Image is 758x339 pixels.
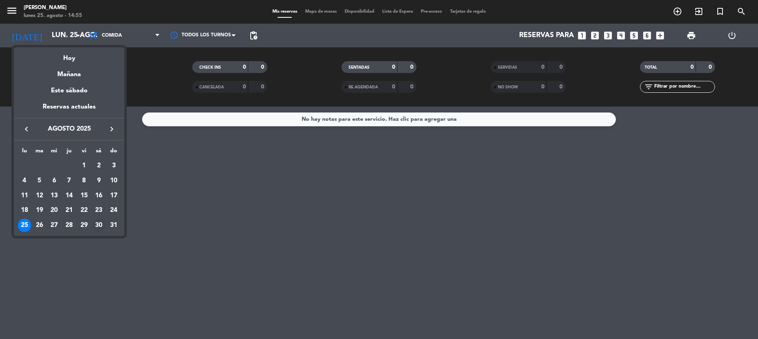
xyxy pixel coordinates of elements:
td: 8 de agosto de 2025 [77,173,92,188]
th: domingo [106,146,121,159]
td: 6 de agosto de 2025 [47,173,62,188]
td: 11 de agosto de 2025 [17,188,32,203]
div: 7 [62,174,76,187]
td: 17 de agosto de 2025 [106,188,121,203]
td: 4 de agosto de 2025 [17,173,32,188]
div: 14 [62,189,76,202]
td: 10 de agosto de 2025 [106,173,121,188]
td: 16 de agosto de 2025 [92,188,107,203]
div: 3 [107,159,120,172]
div: 30 [92,219,105,232]
i: keyboard_arrow_right [107,124,116,134]
td: 2 de agosto de 2025 [92,158,107,173]
td: 7 de agosto de 2025 [62,173,77,188]
th: sábado [92,146,107,159]
th: viernes [77,146,92,159]
div: 26 [33,219,46,232]
div: 27 [47,219,61,232]
td: 19 de agosto de 2025 [32,203,47,218]
i: keyboard_arrow_left [22,124,31,134]
th: miércoles [47,146,62,159]
td: 18 de agosto de 2025 [17,203,32,218]
td: 1 de agosto de 2025 [77,158,92,173]
div: 5 [33,174,46,187]
td: AGO. [17,158,77,173]
div: Reservas actuales [14,102,124,118]
td: 20 de agosto de 2025 [47,203,62,218]
div: 10 [107,174,120,187]
button: keyboard_arrow_left [19,124,34,134]
div: Mañana [14,64,124,80]
div: 31 [107,219,120,232]
button: keyboard_arrow_right [105,124,119,134]
div: 28 [62,219,76,232]
div: 16 [92,189,105,202]
div: 21 [62,204,76,217]
div: 24 [107,204,120,217]
td: 15 de agosto de 2025 [77,188,92,203]
div: 6 [47,174,61,187]
td: 24 de agosto de 2025 [106,203,121,218]
td: 23 de agosto de 2025 [92,203,107,218]
td: 30 de agosto de 2025 [92,218,107,233]
td: 9 de agosto de 2025 [92,173,107,188]
div: 8 [77,174,91,187]
div: 20 [47,204,61,217]
div: 29 [77,219,91,232]
div: 11 [18,189,31,202]
td: 5 de agosto de 2025 [32,173,47,188]
td: 13 de agosto de 2025 [47,188,62,203]
th: martes [32,146,47,159]
th: lunes [17,146,32,159]
td: 27 de agosto de 2025 [47,218,62,233]
div: 9 [92,174,105,187]
div: 4 [18,174,31,187]
div: 18 [18,204,31,217]
td: 28 de agosto de 2025 [62,218,77,233]
td: 12 de agosto de 2025 [32,188,47,203]
div: 23 [92,204,105,217]
td: 26 de agosto de 2025 [32,218,47,233]
div: 25 [18,219,31,232]
td: 29 de agosto de 2025 [77,218,92,233]
div: 19 [33,204,46,217]
div: 22 [77,204,91,217]
div: 15 [77,189,91,202]
td: 3 de agosto de 2025 [106,158,121,173]
div: 13 [47,189,61,202]
td: 22 de agosto de 2025 [77,203,92,218]
td: 21 de agosto de 2025 [62,203,77,218]
div: Hoy [14,47,124,64]
div: 12 [33,189,46,202]
div: 1 [77,159,91,172]
div: 2 [92,159,105,172]
th: jueves [62,146,77,159]
span: agosto 2025 [34,124,105,134]
td: 31 de agosto de 2025 [106,218,121,233]
td: 14 de agosto de 2025 [62,188,77,203]
div: 17 [107,189,120,202]
td: 25 de agosto de 2025 [17,218,32,233]
div: Este sábado [14,80,124,102]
